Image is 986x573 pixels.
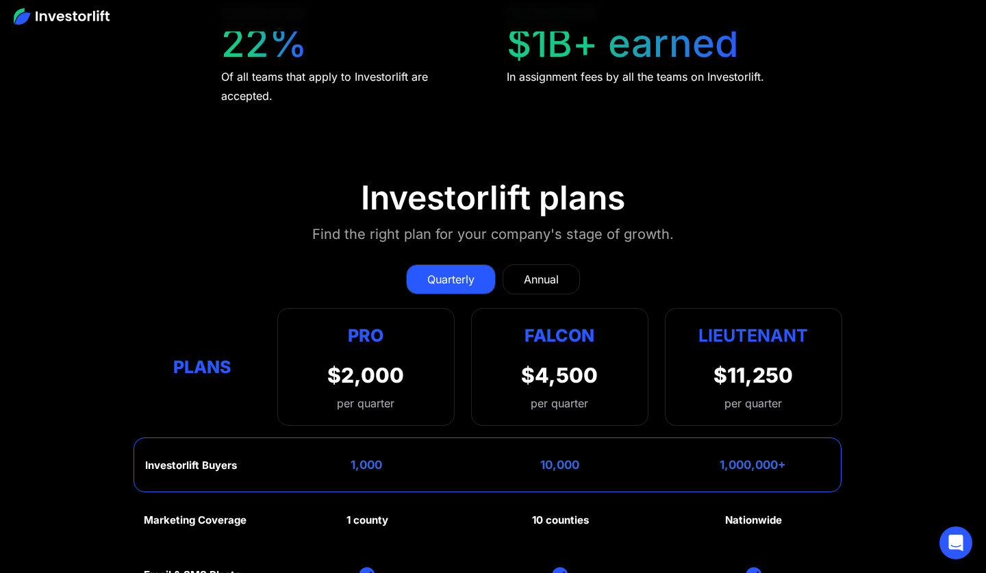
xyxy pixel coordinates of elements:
[524,271,559,288] div: Annual
[724,395,782,411] div: per quarter
[521,363,598,387] div: $4,500
[507,21,739,66] div: $1B+ earned
[725,514,782,526] div: Nationwide
[221,21,307,66] div: 22%
[532,514,589,526] div: 10 counties
[351,458,382,472] div: 1,000
[507,67,764,86] div: In assignment fees by all the teams on Investorlift.
[713,363,793,387] div: $11,250
[312,223,674,245] div: Find the right plan for your company's stage of growth.
[144,353,261,380] div: Plans
[327,322,404,349] div: Pro
[531,395,588,411] div: per quarter
[524,322,594,349] div: Falcon
[939,526,972,559] div: Open Intercom Messenger
[327,363,404,387] div: $2,000
[327,395,404,411] div: per quarter
[221,67,481,105] div: Of all teams that apply to Investorlift are accepted.
[540,458,579,472] div: 10,000
[720,458,786,472] div: 1,000,000+
[427,271,475,288] div: Quarterly
[144,514,246,526] div: Marketing Coverage
[698,325,808,346] strong: Lieutenant
[361,178,625,218] div: Investorlift plans
[346,514,388,526] div: 1 county
[145,459,237,472] div: Investorlift Buyers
